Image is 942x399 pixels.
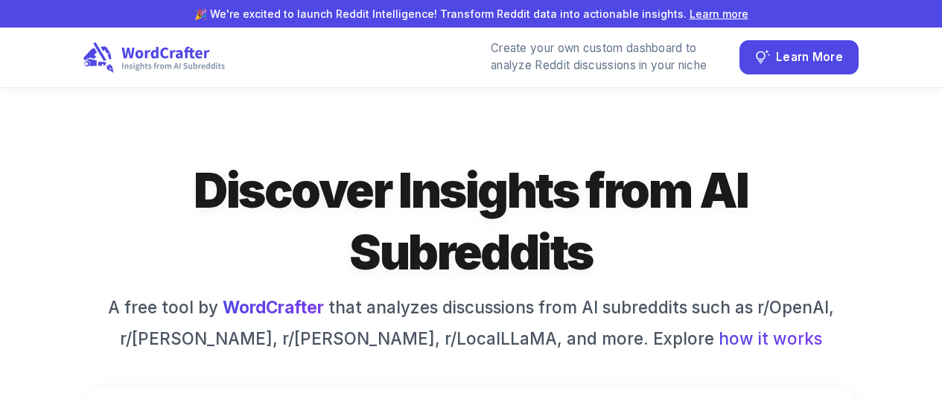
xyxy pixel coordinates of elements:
[739,40,859,74] button: Learn More
[223,297,324,317] a: WordCrafter
[719,326,822,351] span: how it works
[83,159,859,283] h1: Discover Insights from AI Subreddits
[99,295,844,351] h6: A free tool by that analyzes discussions from AI subreddits such as r/OpenAI, r/[PERSON_NAME], r/...
[690,7,748,20] a: Learn more
[491,40,722,74] div: Create your own custom dashboard to analyze Reddit discussions in your niche
[24,6,918,22] p: 🎉 We're excited to launch Reddit Intelligence! Transform Reddit data into actionable insights.
[776,48,843,68] span: Learn More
